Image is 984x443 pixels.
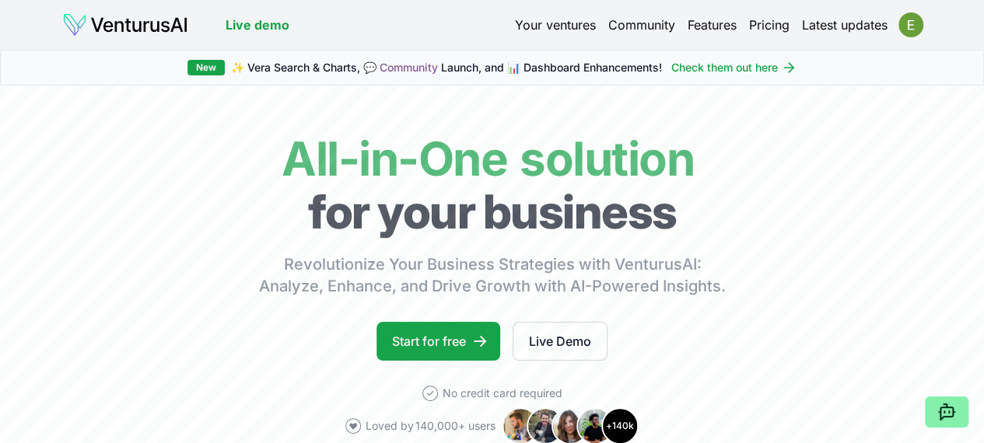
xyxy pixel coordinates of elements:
img: logo [62,12,188,37]
a: Latest updates [802,16,888,34]
a: Community [380,61,438,74]
a: Live demo [226,16,289,34]
a: Start for free [376,322,500,361]
a: Features [688,16,737,34]
div: New [187,60,225,75]
a: Live Demo [513,322,608,361]
a: Community [608,16,675,34]
a: Check them out here [671,60,797,75]
span: ✨ Vera Search & Charts, 💬 Launch, and 📊 Dashboard Enhancements! [231,60,662,75]
a: Pricing [749,16,790,34]
img: ACg8ocLkj_bXVvukRyPMt9l64MCYGbBw2ezwD8r744ip5IEmRmPtfg=s96-c [898,12,923,37]
a: Your ventures [515,16,596,34]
